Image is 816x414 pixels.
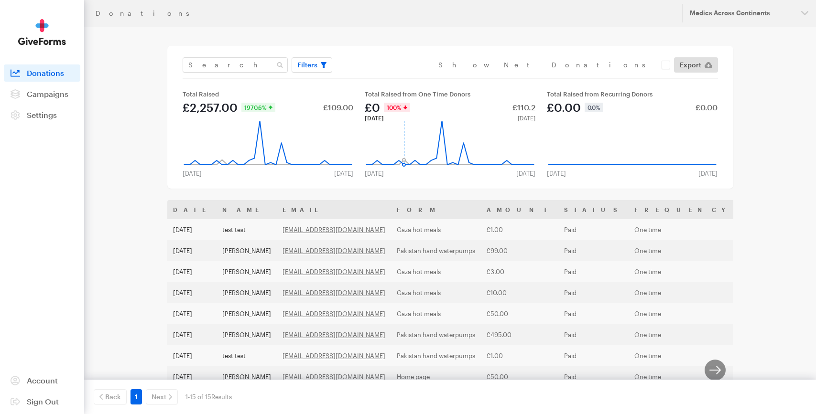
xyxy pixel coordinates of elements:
td: £1.00 [481,219,558,240]
td: Pakistan hand waterpumps [391,345,481,366]
div: 0.0% [585,103,603,112]
td: £50.00 [481,303,558,324]
div: [DATE] [359,170,390,177]
div: Total Raised from One Time Donors [365,90,535,98]
td: One time [629,303,738,324]
td: [DATE] [167,366,217,387]
a: [EMAIL_ADDRESS][DOMAIN_NAME] [283,289,385,297]
th: Date [167,200,217,219]
div: [DATE] [177,170,207,177]
td: £1.00 [481,345,558,366]
td: [PERSON_NAME] [217,303,277,324]
td: Gaza hot meals [391,219,481,240]
td: £50.00 [481,366,558,387]
div: 1970.6% [241,103,275,112]
div: 1-15 of 15 [185,389,232,404]
div: Total Raised from Recurring Donors [547,90,718,98]
td: Pakistan hand waterpumps [391,324,481,345]
td: test test [217,345,277,366]
div: £2,257.00 [183,102,238,113]
td: Paid [558,282,629,303]
span: Results [211,393,232,401]
td: Gaza hot meals [391,303,481,324]
td: One time [629,261,738,282]
div: 100% [384,103,410,112]
span: Sign Out [27,397,59,406]
td: Pakistan hand waterpumps [391,240,481,261]
td: One time [629,282,738,303]
a: Campaigns [4,85,80,103]
a: [EMAIL_ADDRESS][DOMAIN_NAME] [283,310,385,318]
a: Donations [4,64,80,82]
div: £109.00 [323,104,353,111]
td: £99.00 [481,240,558,261]
button: Medics Across Continents [682,4,816,22]
a: [EMAIL_ADDRESS][DOMAIN_NAME] [283,352,385,360]
span: Donations [27,68,64,77]
td: Paid [558,219,629,240]
td: Paid [558,345,629,366]
td: [PERSON_NAME] [217,261,277,282]
td: Home page [391,366,481,387]
td: [DATE] [167,345,217,366]
td: [DATE] [167,219,217,240]
td: Gaza hot meals [391,261,481,282]
td: [DATE] [167,282,217,303]
div: £0 [365,102,380,113]
a: [EMAIL_ADDRESS][DOMAIN_NAME] [283,247,385,255]
input: Search Name & Email [183,57,288,73]
a: [EMAIL_ADDRESS][DOMAIN_NAME] [283,226,385,234]
div: £0.00 [696,104,718,111]
td: [DATE] [167,303,217,324]
td: £10.00 [481,282,558,303]
div: [DATE] [518,115,535,121]
td: test test [217,219,277,240]
td: Gaza hot meals [391,282,481,303]
td: One time [629,219,738,240]
div: [DATE] [365,115,514,121]
a: [EMAIL_ADDRESS][DOMAIN_NAME] [283,268,385,276]
span: Campaigns [27,89,68,98]
td: [DATE] [167,261,217,282]
div: [DATE] [693,170,723,177]
td: [DATE] [167,240,217,261]
div: Medics Across Continents [690,9,794,17]
th: Form [391,200,481,219]
div: [DATE] [541,170,572,177]
a: Export [674,57,718,73]
td: [PERSON_NAME] [217,240,277,261]
div: £110.2 [512,104,535,111]
a: [EMAIL_ADDRESS][DOMAIN_NAME] [283,331,385,339]
td: £495.00 [481,324,558,345]
div: [DATE] [328,170,359,177]
td: Paid [558,366,629,387]
span: Settings [27,110,57,119]
th: Name [217,200,277,219]
th: Frequency [629,200,738,219]
div: Total Raised [183,90,353,98]
button: Filters [292,57,332,73]
td: £3.00 [481,261,558,282]
td: One time [629,345,738,366]
td: [PERSON_NAME] [217,366,277,387]
td: Paid [558,261,629,282]
th: Email [277,200,391,219]
td: Paid [558,324,629,345]
a: Sign Out [4,393,80,410]
div: [DATE] [511,170,541,177]
td: [DATE] [167,324,217,345]
a: Account [4,372,80,389]
td: Paid [558,240,629,261]
span: Filters [297,59,317,71]
td: [PERSON_NAME] [217,324,277,345]
td: [PERSON_NAME] [217,282,277,303]
span: Export [680,59,701,71]
td: One time [629,240,738,261]
td: One time [629,324,738,345]
td: One time [629,366,738,387]
th: Status [558,200,629,219]
a: [EMAIL_ADDRESS][DOMAIN_NAME] [283,373,385,381]
th: Amount [481,200,558,219]
a: Settings [4,106,80,124]
td: Paid [558,303,629,324]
